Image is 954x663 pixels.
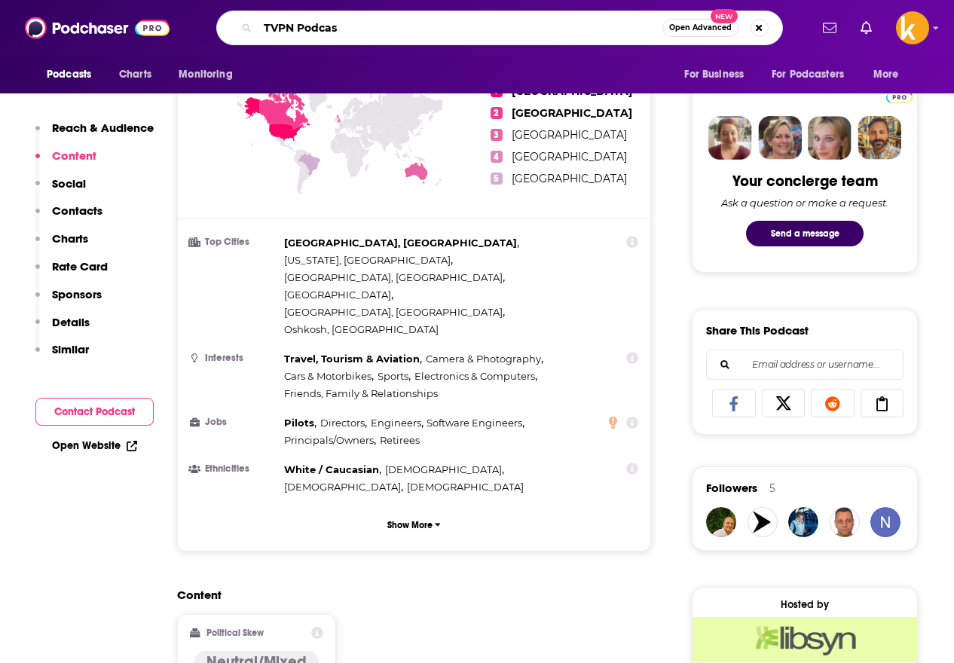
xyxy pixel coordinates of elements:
[708,116,752,160] img: Sydney Profile
[284,417,314,429] span: Pilots
[886,89,913,103] a: Pro website
[662,19,738,37] button: Open AdvancedNew
[284,306,503,318] span: [GEOGRAPHIC_DATA], [GEOGRAPHIC_DATA]
[284,286,393,304] span: ,
[385,463,502,475] span: [DEMOGRAPHIC_DATA]
[35,176,86,204] button: Social
[491,129,503,141] span: 3
[284,234,519,252] span: ,
[284,271,503,283] span: [GEOGRAPHIC_DATA], [GEOGRAPHIC_DATA]
[746,221,864,246] button: Send a message
[284,478,403,496] span: ,
[371,417,421,429] span: Engineers
[190,353,278,363] h3: Interests
[177,588,639,602] h2: Content
[512,106,632,120] span: [GEOGRAPHIC_DATA]
[25,14,170,42] img: Podchaser - Follow, Share and Rate Podcasts
[35,148,96,176] button: Content
[284,254,451,266] span: [US_STATE], [GEOGRAPHIC_DATA]
[52,342,89,356] p: Similar
[190,417,278,427] h3: Jobs
[284,414,316,432] span: ,
[706,507,736,537] img: ord3466
[35,203,102,231] button: Contacts
[669,24,732,32] span: Open Advanced
[769,481,775,495] div: 5
[407,481,524,493] span: [DEMOGRAPHIC_DATA]
[190,511,638,539] button: Show More
[320,414,367,432] span: ,
[258,16,662,40] input: Search podcasts, credits, & more...
[35,259,108,287] button: Rate Card
[35,121,154,148] button: Reach & Audience
[858,116,901,160] img: Jon Profile
[36,60,111,89] button: open menu
[817,15,842,41] a: Show notifications dropdown
[52,148,96,163] p: Content
[414,368,537,385] span: ,
[693,598,917,611] div: Hosted by
[711,9,738,23] span: New
[870,507,900,537] img: niloferm34
[788,507,818,537] img: QAMMachOne
[216,11,783,45] div: Search podcasts, credits, & more...
[772,64,844,85] span: For Podcasters
[52,259,108,273] p: Rate Card
[320,417,365,429] span: Directors
[748,507,778,537] img: PilotsEYE
[35,342,89,370] button: Similar
[284,432,376,449] span: ,
[190,464,278,474] h3: Ethnicities
[762,389,806,417] a: Share on X/Twitter
[886,91,913,103] img: Podchaser Pro
[284,387,438,399] span: Friends, Family & Relationships
[284,289,391,301] span: [GEOGRAPHIC_DATA]
[706,350,904,380] div: Search followers
[35,398,154,426] button: Contact Podcast
[52,121,154,135] p: Reach & Audience
[284,368,374,385] span: ,
[758,116,802,160] img: Barbara Profile
[808,116,852,160] img: Jules Profile
[719,350,891,379] input: Email address or username...
[284,252,453,269] span: ,
[284,353,420,365] span: Travel, Tourism & Aviation
[896,11,929,44] button: Show profile menu
[512,172,627,185] span: [GEOGRAPHIC_DATA]
[712,389,756,417] a: Share on Facebook
[284,269,505,286] span: ,
[491,173,503,185] span: 5
[855,15,878,41] a: Show notifications dropdown
[721,197,888,209] div: Ask a question or make a request.
[706,481,757,495] span: Followers
[512,150,627,163] span: [GEOGRAPHIC_DATA]
[414,370,535,382] span: Electronics & Computers
[674,60,763,89] button: open menu
[378,368,411,385] span: ,
[52,439,137,452] a: Open Website
[206,628,264,638] h2: Political Skew
[284,434,374,446] span: Principals/Owners
[491,151,503,163] span: 4
[35,315,90,343] button: Details
[52,176,86,191] p: Social
[426,350,543,368] span: ,
[109,60,161,89] a: Charts
[284,463,379,475] span: White / Caucasian
[693,617,917,662] img: Libsyn Deal: Use code: 'podchaser' for rest of Aug + Sep FREE!
[387,520,433,530] p: Show More
[732,172,878,191] div: Your concierge team
[35,287,102,315] button: Sponsors
[52,203,102,218] p: Contacts
[179,64,232,85] span: Monitoring
[762,60,866,89] button: open menu
[427,417,522,429] span: Software Engineers
[427,414,524,432] span: ,
[35,231,88,259] button: Charts
[378,370,408,382] span: Sports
